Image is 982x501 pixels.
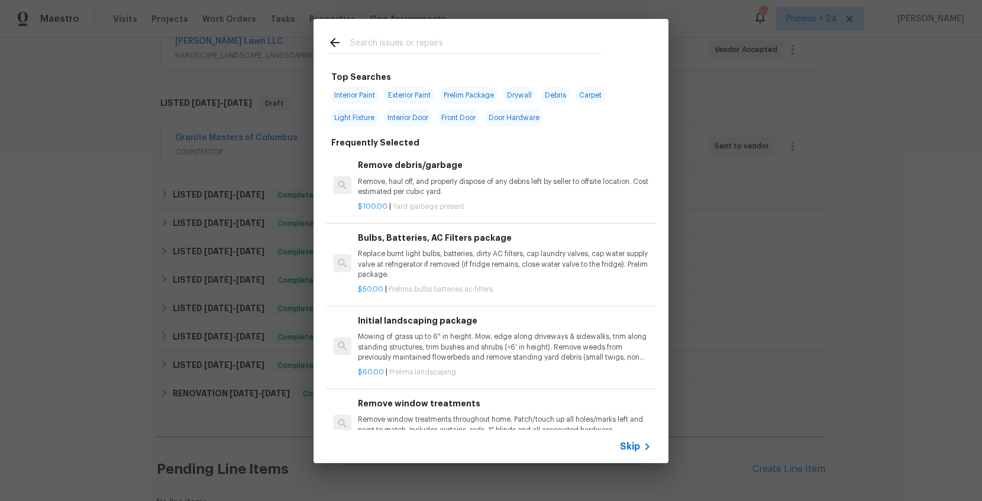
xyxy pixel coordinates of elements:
p: | [358,367,651,377]
input: Search issues or repairs [350,35,601,53]
p: Remove, haul off, and properly dispose of any debris left by seller to offsite location. Cost est... [358,177,651,197]
p: | [358,285,651,295]
span: Debris [541,87,570,104]
h6: Initial landscaping package [358,314,651,327]
p: Replace burnt light bulbs, batteries, dirty AC filters, cap laundry valves, cap water supply valv... [358,249,651,279]
span: Front Door [438,109,479,126]
p: | [358,202,651,212]
span: Prelims bulbs batteries ac filters [389,286,493,293]
p: Remove window treatments throughout home. Patch/touch up all holes/marks left and paint to match.... [358,415,651,435]
span: $60.00 [358,369,384,376]
span: Exterior Paint [385,87,434,104]
span: $50.00 [358,286,383,293]
h6: Frequently Selected [331,136,419,149]
span: Yard garbage present [393,203,464,210]
h6: Remove window treatments [358,397,651,410]
span: Light Fixture [331,109,378,126]
p: Mowing of grass up to 6" in height. Mow, edge along driveways & sidewalks, trim along standing st... [358,332,651,362]
span: Carpet [576,87,605,104]
span: Prelims landscaping [389,369,456,376]
span: Skip [620,441,640,452]
span: Door Hardware [485,109,543,126]
h6: Bulbs, Batteries, AC Filters package [358,231,651,244]
span: Drywall [503,87,535,104]
h6: Top Searches [331,70,391,83]
h6: Remove debris/garbage [358,159,651,172]
span: Interior Door [384,109,432,126]
span: $100.00 [358,203,387,210]
span: Interior Paint [331,87,379,104]
span: Prelim Package [440,87,498,104]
